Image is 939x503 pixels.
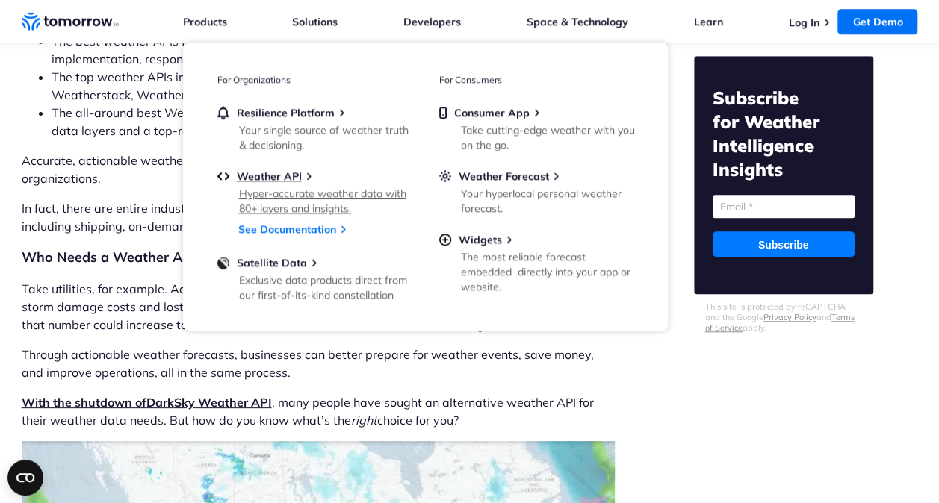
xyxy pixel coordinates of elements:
[217,256,412,299] a: Satellite DataExclusive data products direct from our first-of-its-kind constellation
[713,231,855,257] input: Subscribe
[22,151,615,187] p: Accurate, actionable weather forecasts available through a weather API are vital to the success o...
[461,122,635,152] div: Take cutting-edge weather with you on the go.
[763,312,816,322] a: Privacy Policy
[237,106,335,119] span: Resilience Platform
[22,247,615,268] h2: Who Needs a Weather API?
[52,104,615,140] li: The all-around best Weather API for 2025 is [DATE][DOMAIN_NAME]’s Weather API, offering 80+ data ...
[705,302,862,333] p: This site is protected by reCAPTCHA and the Google and apply.
[22,395,272,410] a: With the shutdown ofDarkSky Weather API
[351,413,377,428] i: right
[217,106,229,119] img: bell.svg
[217,74,412,85] h3: For Organizations
[527,15,628,28] a: Space & Technology
[713,195,855,218] input: Email *
[788,16,819,29] a: Log In
[22,395,174,410] span: With the shutdown of
[439,233,451,246] img: plus-circle.svg
[183,15,227,28] a: Products
[22,10,119,33] a: Home link
[188,317,371,332] a: $1.7B in costs and lost revenues
[292,15,338,28] a: Solutions
[217,169,412,213] a: Weather APIHyper-accurate weather data with 80+ layers and insights.
[461,249,635,294] div: The most reliable forecast embedded directly into your app or website.
[52,32,615,68] li: The best weather APIs for 2025 are judged based on functionality & scope, compatibility & ease of...
[52,68,615,104] li: The top weather APIs in [DATE] include [DATE][DOMAIN_NAME], OpenWeatherMap, MeteoGroup, Weatherst...
[837,9,917,34] a: Get Demo
[217,106,412,149] a: Resilience PlatformYour single source of weather truth & decisioning.
[237,256,307,269] span: Satellite Data
[7,460,43,496] button: Open CMP widget
[239,122,413,152] div: Your single source of weather truth & decisioning.
[705,312,855,333] a: Terms of Service
[439,169,451,183] img: sun.svg
[237,169,302,183] span: Weather API
[461,186,635,216] div: Your hyperlocal personal weather forecast.
[22,199,615,235] p: In fact, there are entire industries where weather conditions directly impact day-to-day operatio...
[217,169,229,183] img: api.svg
[439,169,633,213] a: Weather ForecastYour hyperlocal personal weather forecast.
[146,395,174,410] b: Dark
[439,106,447,119] img: mobile.svg
[713,86,855,181] h2: Subscribe for Weather Intelligence Insights
[22,393,615,429] p: , many people have sought an alternative weather API for their weather data needs. But how do you...
[439,106,633,149] a: Consumer AppTake cutting-edge weather with you on the go.
[239,272,413,302] div: Exclusive data products direct from our first-of-its-kind constellation
[22,280,615,334] p: Take utilities, for example. According to [PERSON_NAME], a typical utility company sees up to $1....
[238,222,336,236] a: See Documentation
[694,15,723,28] a: Learn
[439,233,633,291] a: WidgetsThe most reliable forecast embedded directly into your app or website.
[459,233,502,246] span: Widgets
[239,186,413,216] div: Hyper-accurate weather data with 80+ layers and insights.
[22,346,615,381] p: Through actionable weather forecasts, businesses can better prepare for weather events, save mone...
[403,15,461,28] a: Developers
[217,256,229,269] img: satellite-data-menu.png
[439,74,633,85] h3: For Consumers
[459,169,549,183] span: Weather Forecast
[454,106,530,119] span: Consumer App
